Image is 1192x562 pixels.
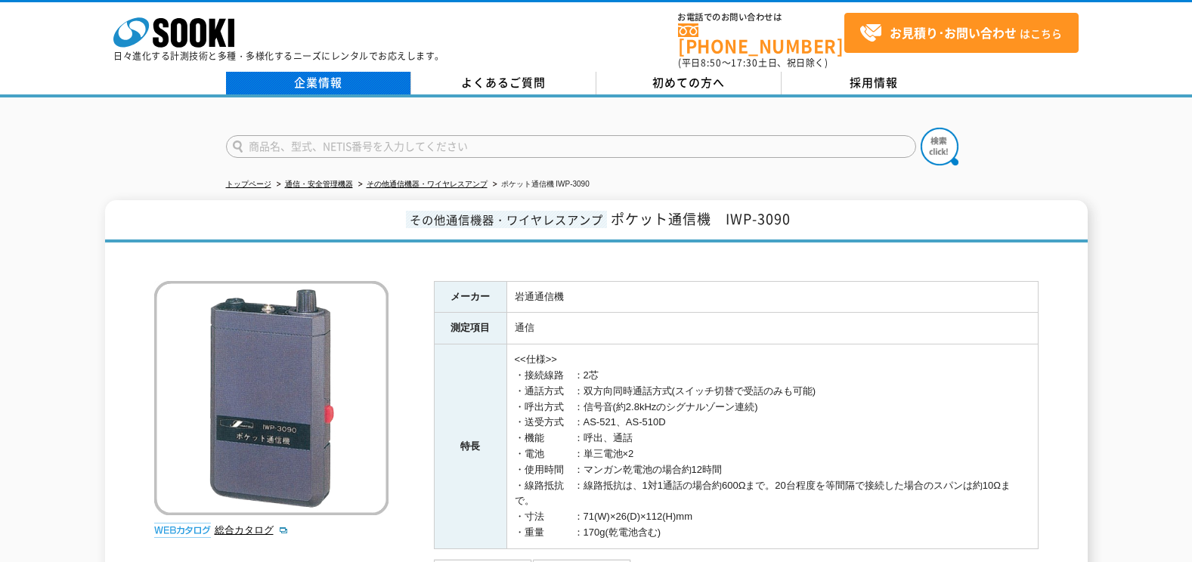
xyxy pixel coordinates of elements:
[678,23,844,54] a: [PHONE_NUMBER]
[406,211,607,228] span: その他通信機器・ワイヤレスアンプ
[596,72,782,94] a: 初めての方へ
[434,313,506,344] th: 測定項目
[215,524,289,536] a: 総合カタログ
[285,180,353,188] a: 通信・安全管理機器
[701,56,722,69] span: 8:50
[434,344,506,549] th: 特長
[226,135,916,158] input: 商品名、型式、NETIS番号を入力してください
[154,281,389,515] img: ポケット通信機 IWP-3090
[611,208,791,229] span: ポケット通信機 IWP-3090
[678,13,844,22] span: お電話でのお問い合わせは
[154,523,211,538] img: webカタログ
[921,128,958,165] img: btn_search.png
[367,180,488,188] a: その他通信機器・ワイヤレスアンプ
[652,74,725,91] span: 初めての方へ
[226,180,271,188] a: トップページ
[506,313,1038,344] td: 通信
[506,344,1038,549] td: <<仕様>> ・接続線路 ：2芯 ・通話方式 ：双方向同時通話方式(スイッチ切替で受話のみも可能) ・呼出方式 ：信号音(約2.8kHzのシグナルゾーン連続) ・送受方式 ：AS-521、AS-...
[490,177,590,193] li: ポケット通信機 IWP-3090
[113,51,444,60] p: 日々進化する計測技術と多種・多様化するニーズにレンタルでお応えします。
[890,23,1017,42] strong: お見積り･お問い合わせ
[731,56,758,69] span: 17:30
[678,56,828,69] span: (平日 ～ 土日、祝日除く)
[844,13,1079,53] a: お見積り･お問い合わせはこちら
[411,72,596,94] a: よくあるご質問
[226,72,411,94] a: 企業情報
[434,281,506,313] th: メーカー
[859,22,1062,45] span: はこちら
[782,72,967,94] a: 採用情報
[506,281,1038,313] td: 岩通通信機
